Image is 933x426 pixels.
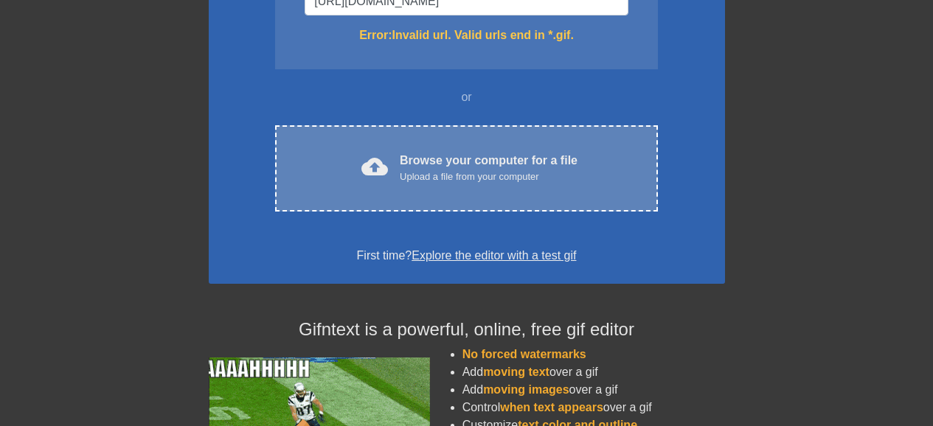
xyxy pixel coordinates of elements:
[483,383,569,396] span: moving images
[209,319,725,341] h4: Gifntext is a powerful, online, free gif editor
[500,401,603,413] span: when text appears
[400,152,578,184] div: Browse your computer for a file
[228,247,706,265] div: First time?
[361,153,388,180] span: cloud_upload
[462,399,725,416] li: Control over a gif
[400,170,578,184] div: Upload a file from your computer
[462,363,725,381] li: Add over a gif
[247,88,687,106] div: or
[305,27,628,44] div: Error: Invalid url. Valid urls end in *.gif.
[462,348,586,360] span: No forced watermarks
[462,381,725,399] li: Add over a gif
[412,249,576,262] a: Explore the editor with a test gif
[483,366,549,378] span: moving text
